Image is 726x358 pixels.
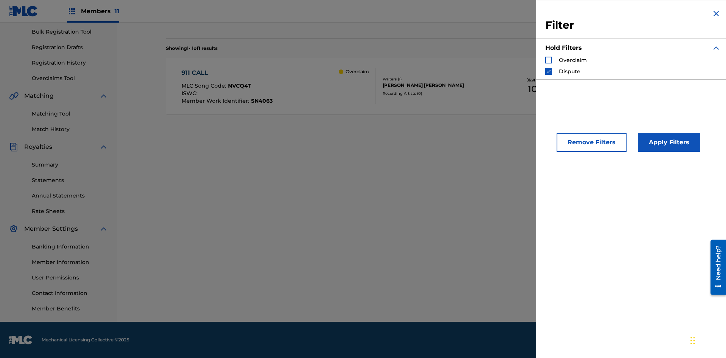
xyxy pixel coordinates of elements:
span: SN4063 [251,97,273,104]
a: Contact Information [32,289,108,297]
span: Royalties [24,142,52,151]
img: Member Settings [9,224,18,233]
div: 911 CALL [181,68,273,77]
span: Member Settings [24,224,78,233]
a: Registration History [32,59,108,67]
span: Dispute [559,68,580,75]
iframe: Chat Widget [688,322,726,358]
span: ISWC : [181,90,199,97]
span: NVCQ4T [228,82,251,89]
img: close [712,9,721,18]
a: Statements [32,176,108,184]
div: Drag [690,329,695,352]
img: expand [712,43,721,52]
a: Rate Sheets [32,207,108,215]
img: expand [99,142,108,151]
h3: Filter [545,19,721,32]
span: 100 % [528,82,551,96]
img: Top Rightsholders [67,7,76,16]
span: Members [81,7,119,15]
img: logo [9,335,33,344]
span: 11 [115,8,119,15]
strong: Hold Filters [545,44,582,51]
iframe: Resource Center [705,237,726,299]
span: MLC Song Code : [181,82,228,89]
p: Showing 1 - 1 of 1 results [166,45,217,52]
a: Bulk Registration Tool [32,28,108,36]
a: 911 CALLMLC Song Code:NVCQ4TISWC:Member Work Identifier:SN4063 OverclaimWriters (1)[PERSON_NAME] ... [166,58,677,114]
button: Apply Filters [638,133,700,152]
img: Matching [9,91,19,100]
button: Remove Filters [557,133,627,152]
a: Matching Tool [32,110,108,118]
a: Banking Information [32,243,108,251]
span: Matching [24,91,54,100]
a: Member Benefits [32,305,108,313]
img: Royalties [9,142,18,151]
span: Mechanical Licensing Collective © 2025 [42,336,129,343]
img: checkbox [546,69,551,74]
span: Overclaim [559,57,587,63]
a: Overclaims Tool [32,74,108,82]
a: Annual Statements [32,192,108,200]
a: User Permissions [32,274,108,282]
a: Summary [32,161,108,169]
p: Your Shares: [527,77,552,82]
div: [PERSON_NAME] [PERSON_NAME] [383,82,497,89]
img: MLC Logo [9,6,38,17]
p: Overclaim [346,68,369,75]
div: Recording Artists ( 0 ) [383,91,497,96]
a: Match History [32,125,108,133]
span: Member Work Identifier : [181,97,251,104]
a: Member Information [32,258,108,266]
a: Registration Drafts [32,43,108,51]
div: Writers ( 1 ) [383,76,497,82]
img: expand [99,91,108,100]
img: expand [99,224,108,233]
